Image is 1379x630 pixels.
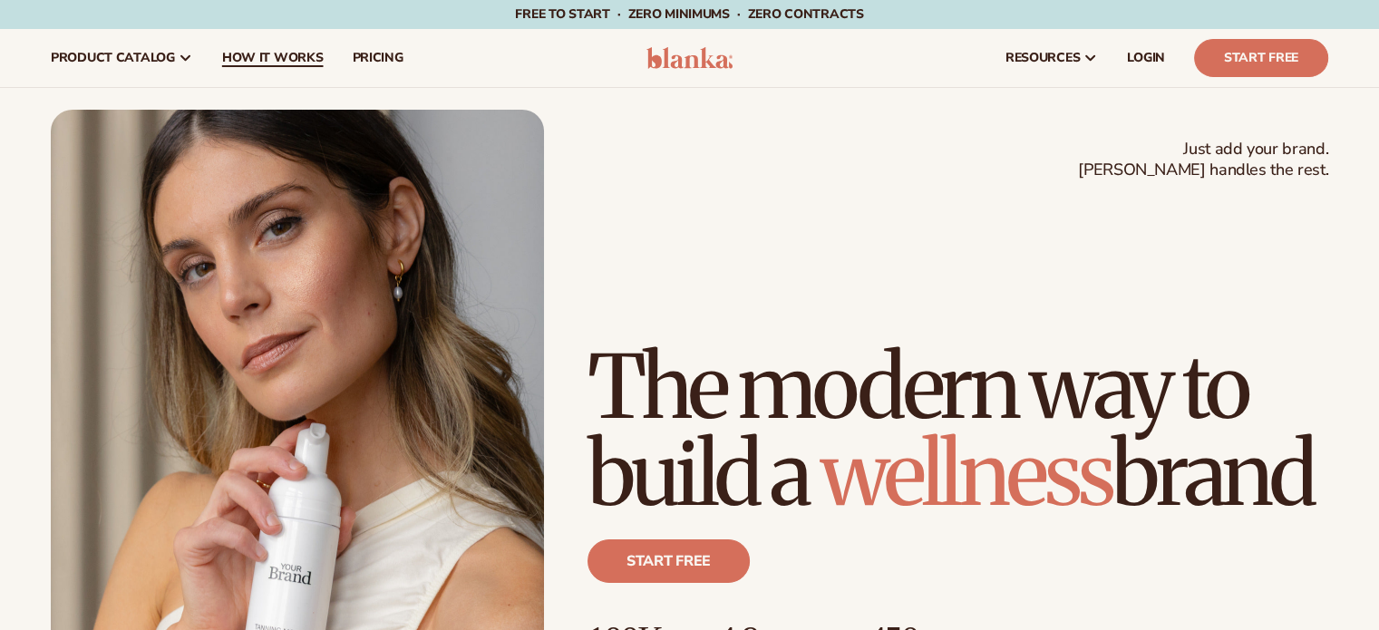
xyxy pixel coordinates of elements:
a: Start Free [1194,39,1328,77]
span: How It Works [222,51,324,65]
span: LOGIN [1127,51,1165,65]
a: LOGIN [1112,29,1180,87]
span: resources [1005,51,1080,65]
h1: The modern way to build a brand [588,344,1328,518]
span: product catalog [51,51,175,65]
span: pricing [352,51,403,65]
a: resources [991,29,1112,87]
a: Start free [588,539,750,583]
a: How It Works [208,29,338,87]
span: Just add your brand. [PERSON_NAME] handles the rest. [1078,139,1328,181]
span: Free to start · ZERO minimums · ZERO contracts [515,5,863,23]
img: logo [646,47,733,69]
span: wellness [821,420,1112,528]
a: product catalog [36,29,208,87]
a: pricing [337,29,417,87]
